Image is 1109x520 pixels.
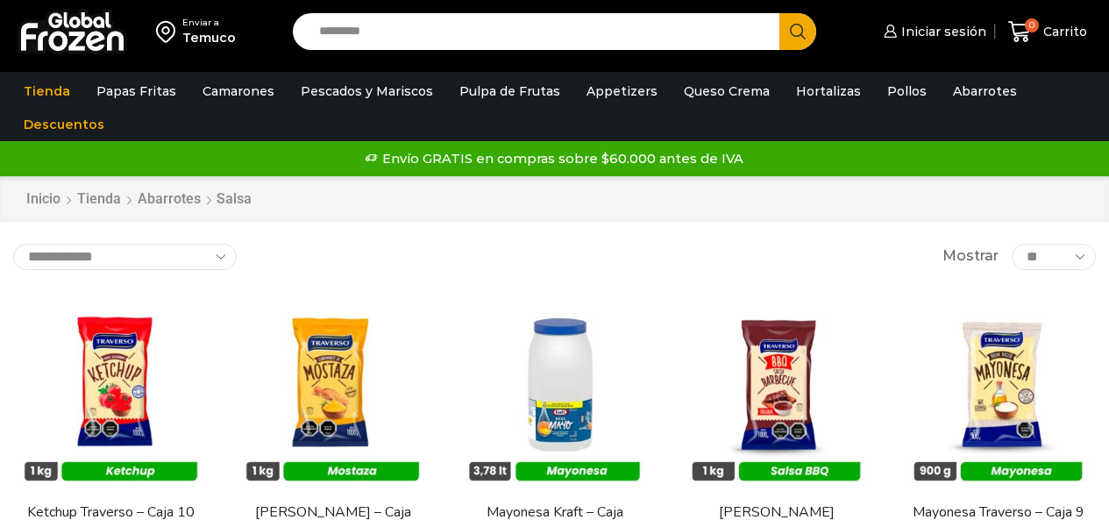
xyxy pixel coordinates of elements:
a: Iniciar sesión [879,14,986,49]
a: Tienda [15,75,79,108]
a: Inicio [25,189,61,210]
a: Pulpa de Frutas [451,75,569,108]
a: Papas Fritas [88,75,185,108]
img: address-field-icon.svg [156,17,182,46]
span: 0 [1025,18,1039,32]
a: Abarrotes [137,189,202,210]
a: Descuentos [15,108,113,141]
h1: Salsa [217,190,252,207]
a: Camarones [194,75,283,108]
span: Mostrar [942,246,999,267]
select: Pedido de la tienda [13,244,237,270]
a: Queso Crema [675,75,778,108]
a: Hortalizas [787,75,870,108]
div: Temuco [182,29,236,46]
button: Search button [779,13,816,50]
a: Tienda [76,189,122,210]
a: Appetizers [578,75,666,108]
a: Abarrotes [944,75,1026,108]
a: Pescados y Mariscos [292,75,442,108]
nav: Breadcrumb [25,189,252,210]
span: Iniciar sesión [897,23,986,40]
span: Carrito [1039,23,1087,40]
a: Pollos [878,75,935,108]
a: 0 Carrito [1004,11,1091,53]
div: Enviar a [182,17,236,29]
